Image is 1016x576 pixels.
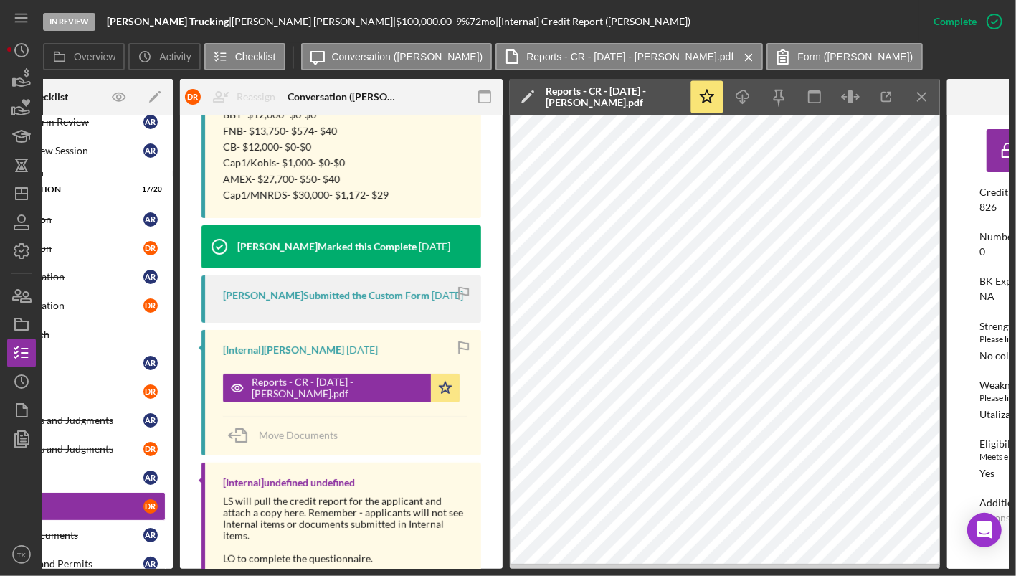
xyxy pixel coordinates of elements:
div: Yes [979,468,994,479]
button: Reports - CR - [DATE] - [PERSON_NAME].pdf [223,374,460,402]
time: 2025-06-30 18:04 [346,344,378,356]
p: Cap1/Kohls- $1,000- $0-$0 [223,155,389,171]
button: Checklist [204,43,285,70]
div: 0 [979,246,985,258]
div: D R [143,384,158,399]
div: NA [979,291,994,302]
p: BBY- $12,000- $0-$0 [223,107,389,123]
div: A R [143,471,158,485]
div: A R [143,143,158,158]
p: FNB- $13,750- $574- $40 [223,123,389,139]
time: 2025-07-08 18:25 [432,290,463,301]
time: 2025-07-08 18:26 [419,241,450,252]
div: D R [143,442,158,456]
span: Move Documents [259,429,338,441]
div: D R [143,241,158,255]
div: Open Intercom Messenger [967,513,1002,547]
button: Reports - CR - [DATE] - [PERSON_NAME].pdf [495,43,763,70]
label: Form ([PERSON_NAME]) [797,51,913,62]
button: Move Documents [223,417,352,453]
div: A R [143,528,158,542]
div: Reports - CR - [DATE] - [PERSON_NAME].pdf [252,377,424,400]
div: A R [143,270,158,284]
div: In Review [43,13,95,31]
button: Conversation ([PERSON_NAME]) [301,43,493,70]
div: 72 mo [470,16,495,27]
div: A R [143,212,158,227]
b: [PERSON_NAME] Trucking [107,15,229,27]
button: TK [7,540,36,569]
div: [PERSON_NAME] [PERSON_NAME] | [232,16,396,27]
button: Form ([PERSON_NAME]) [766,43,922,70]
div: Reassign [237,82,275,111]
div: [Internal] [PERSON_NAME] [223,344,344,356]
label: Checklist [235,51,276,62]
div: D R [185,89,201,105]
p: CB- $12,000- $0-$0 [223,139,389,155]
label: Reports - CR - [DATE] - [PERSON_NAME].pdf [526,51,733,62]
div: D R [143,499,158,514]
label: Conversation ([PERSON_NAME]) [332,51,483,62]
div: D R [143,298,158,313]
button: Complete [919,7,1009,36]
div: A R [143,115,158,129]
div: Checklist [27,91,68,103]
div: 17 / 20 [136,185,162,194]
div: A R [143,413,158,428]
div: A R [143,356,158,370]
div: [Internal] undefined undefined [223,477,355,488]
div: LO to complete the questionnaire. [223,553,467,565]
div: [PERSON_NAME] Submitted the Custom Form [223,290,429,301]
text: TK [17,551,27,559]
button: Overview [43,43,125,70]
label: Activity [159,51,191,62]
div: 826 [979,202,997,213]
div: 9 % [456,16,470,27]
div: Reports - CR - [DATE] - [PERSON_NAME].pdf [546,85,682,108]
div: Conversation ([PERSON_NAME]) [288,91,395,103]
div: | [107,16,232,27]
label: Overview [74,51,115,62]
div: [PERSON_NAME] Marked this Complete [237,241,417,252]
div: | [Internal] Credit Report ([PERSON_NAME]) [495,16,690,27]
button: Activity [128,43,200,70]
button: DRReassign [178,82,290,111]
p: Cap1/MNRDS- $30,000- $1,172- $29 [223,187,389,203]
div: LS will pull the credit report for the applicant and attach a copy here. Remember - applicants wi... [223,496,467,542]
div: Complete [934,7,977,36]
div: $100,000.00 [396,16,456,27]
p: AMEX- $27,700- $50- $40 [223,171,389,187]
div: A R [143,557,158,571]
